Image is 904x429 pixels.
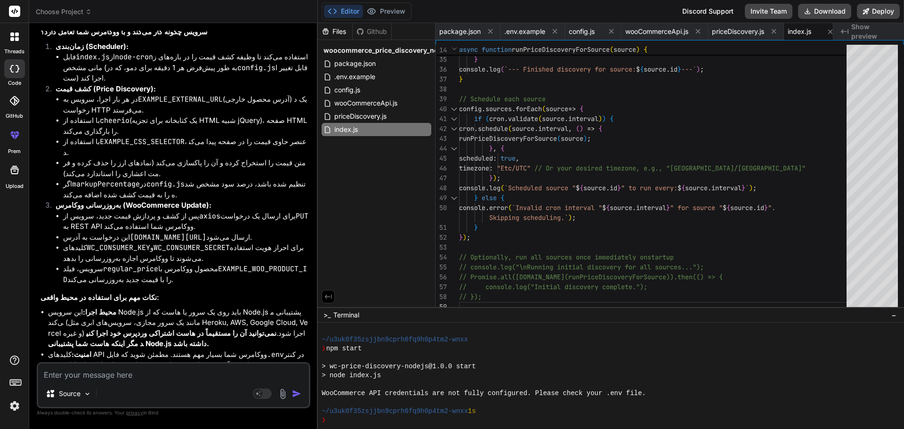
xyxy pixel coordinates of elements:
[63,264,308,285] li: سرویس، فیلد محصول ووکامرس با را با قیمت جدید به‌روزرسانی می‌کند.
[712,27,764,36] span: priceDiscovery.js
[323,310,331,320] span: >_
[700,65,704,73] span: ;
[436,65,447,74] div: 36
[40,27,308,38] h3: سرویس چگونه کار می‌کند و با ووکامرس شما تعامل دارد؟
[63,94,308,115] li: در هر بار اجرا، سرویس به (آدرس محصول خارجی) یک درخواست HTTP می‌فرستد.
[353,27,391,36] div: Github
[436,134,447,144] div: 43
[138,95,223,104] code: EXAMPLE_EXTERNAL_URL
[857,4,900,19] button: Deploy
[7,398,23,414] img: settings
[436,252,447,262] div: 54
[534,164,806,172] span: // Or your desired timezone, e.g., "[GEOGRAPHIC_DATA]/[GEOGRAPHIC_DATA]"
[292,389,301,398] img: icon
[670,203,723,212] span: " for source "
[489,203,508,212] span: error
[617,184,621,192] span: }
[436,223,447,233] div: 51
[436,203,447,213] div: 50
[436,292,447,302] div: 58
[568,114,598,123] span: interval
[474,194,478,202] span: }
[436,55,447,65] div: 35
[644,45,647,54] span: {
[103,264,158,274] code: regular_price
[489,114,504,123] span: cron
[493,174,497,182] span: )
[4,48,24,56] label: threads
[493,144,497,153] span: ,
[489,65,500,73] span: log
[322,371,381,380] span: > node index.js
[63,115,308,137] li: با استفاده از (یک کتابخانه برای تجزیه HTML شبیه jQuery)، صفحه HTML را بارگذاری می‌کند.
[436,154,447,163] div: 45
[36,7,92,16] span: Choose Project
[606,203,610,212] span: {
[512,203,602,212] span: `Invalid cron interval "
[500,194,504,202] span: {
[568,213,572,222] span: )
[448,193,460,203] div: Click to collapse the range.
[580,184,583,192] span: {
[636,45,640,54] span: )
[459,273,629,281] span: // Promise.all([DOMAIN_NAME](runPriceDiscover
[583,134,587,143] span: )
[63,211,308,232] li: پس از کشف و پردازش قیمت جدید، سرویس از برای ارسال یک درخواست به REST API ووکامرس شما استفاده می‌کند.
[439,27,481,36] span: package.json
[474,114,482,123] span: if
[436,104,447,114] div: 40
[613,45,636,54] span: source
[100,137,185,146] code: EXAMPLE_CSS_SELECTOR
[580,105,583,113] span: {
[602,114,606,123] span: )
[681,65,696,73] span: ---`
[538,114,542,123] span: (
[583,184,606,192] span: source
[322,416,326,425] span: ❯
[6,112,23,120] label: GitHub
[485,105,512,113] span: sources
[489,144,493,153] span: }
[436,193,447,203] div: 49
[199,211,220,221] code: axios
[363,5,409,18] button: Preview
[115,52,153,62] code: node-cron
[644,65,666,73] span: source
[436,233,447,243] div: 52
[489,213,568,222] span: Skipping scheduling.`
[459,292,482,301] span: // });
[459,65,485,73] span: console
[542,114,565,123] span: source
[678,184,681,192] span: $
[296,211,308,221] code: PUT
[568,105,576,113] span: =>
[632,203,636,212] span: .
[448,124,460,134] div: Click to collapse the range.
[482,194,497,202] span: else
[459,263,647,271] span: // console.log("\nRunning initial discovery for al
[489,174,493,182] span: }
[459,105,482,113] span: config
[497,164,531,172] span: "Etc/UTC"
[153,243,230,252] code: WC_CONSUMER_SECRET
[629,273,723,281] span: yForSource)).then(() => {
[726,203,730,212] span: {
[76,52,110,62] code: index.js
[598,114,602,123] span: )
[565,114,568,123] span: .
[436,243,447,252] div: 53
[485,203,489,212] span: .
[606,184,610,192] span: .
[100,116,129,125] code: cheerio
[83,308,116,316] strong: محیط اجرا:
[512,45,610,54] span: runPriceDiscoveryForSource
[891,310,896,320] span: −
[569,27,595,36] span: config.js
[436,94,447,104] div: 39
[681,184,685,192] span: {
[482,105,485,113] span: .
[459,283,647,291] span: // console.log("Initial discovery complete.");
[610,184,617,192] span: id
[63,243,308,264] li: کلیدهای و برای احراز هویت استفاده می‌شوند تا ووکامرس اجازه به‌روزرسانی را بدهد.
[500,184,504,192] span: (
